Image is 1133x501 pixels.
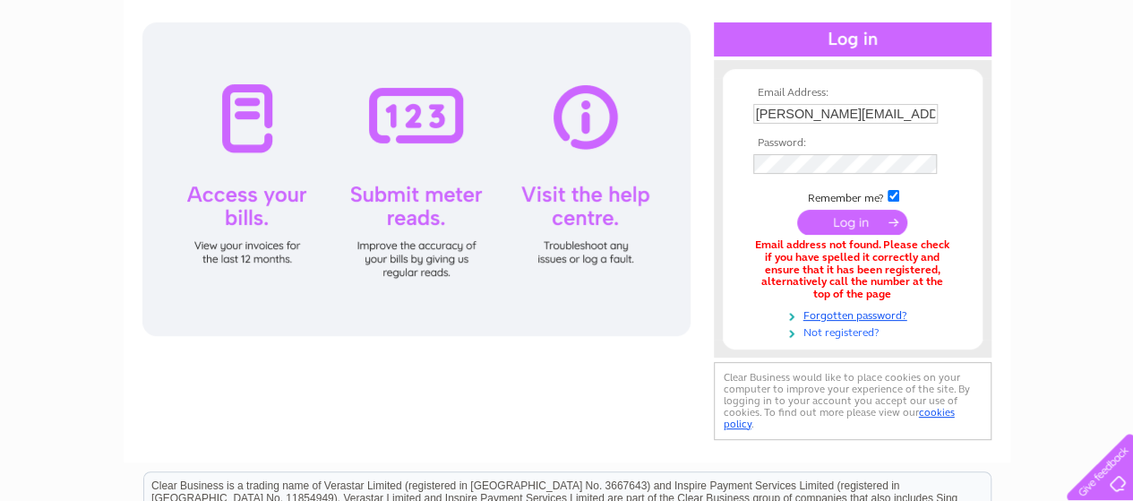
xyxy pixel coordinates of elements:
[753,239,952,301] div: Email address not found. Please check if you have spelled it correctly and ensure that it has bee...
[977,76,1031,90] a: Telecoms
[795,9,919,31] a: 0333 014 3131
[749,187,957,205] td: Remember me?
[749,87,957,99] th: Email Address:
[39,47,131,101] img: logo.png
[144,10,991,87] div: Clear Business is a trading name of Verastar Limited (registered in [GEOGRAPHIC_DATA] No. 3667643...
[724,406,955,430] a: cookies policy
[753,323,957,340] a: Not registered?
[882,76,916,90] a: Water
[753,306,957,323] a: Forgotten password?
[797,210,907,235] input: Submit
[1042,76,1068,90] a: Blog
[749,137,957,150] th: Password:
[1078,76,1122,90] a: Contact
[714,362,991,440] div: Clear Business would like to place cookies on your computer to improve your experience of the sit...
[927,76,966,90] a: Energy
